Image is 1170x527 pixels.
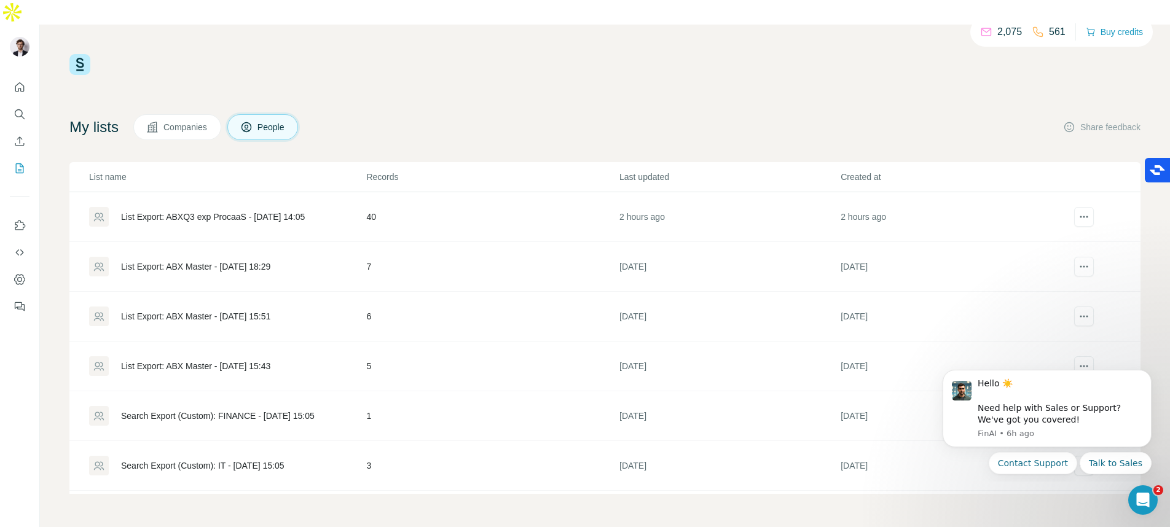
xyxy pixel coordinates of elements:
[366,242,619,292] td: 7
[841,171,1061,183] p: Created at
[366,171,618,183] p: Records
[619,391,840,441] td: [DATE]
[619,292,840,342] td: [DATE]
[121,410,315,422] div: Search Export (Custom): FINANCE - [DATE] 15:05
[619,192,840,242] td: 2 hours ago
[121,310,270,322] div: List Export: ABX Master - [DATE] 15:51
[1153,485,1163,495] span: 2
[840,391,1061,441] td: [DATE]
[10,214,29,236] button: Use Surfe on LinkedIn
[1074,306,1094,326] button: actions
[619,242,840,292] td: [DATE]
[257,121,286,133] span: People
[10,157,29,179] button: My lists
[121,211,305,223] div: List Export: ABXQ3 exp ProcaaS - [DATE] 14:05
[840,242,1061,292] td: [DATE]
[840,441,1061,491] td: [DATE]
[10,37,29,57] img: Avatar
[89,171,365,183] p: List name
[10,268,29,291] button: Dashboard
[121,260,270,273] div: List Export: ABX Master - [DATE] 18:29
[366,342,619,391] td: 5
[10,241,29,263] button: Use Surfe API
[121,360,270,372] div: List Export: ABX Master - [DATE] 15:43
[1049,25,1066,39] p: 561
[10,295,29,318] button: Feedback
[619,171,839,183] p: Last updated
[1086,23,1143,41] button: Buy credits
[619,342,840,391] td: [DATE]
[10,76,29,98] button: Quick start
[1074,207,1094,227] button: actions
[10,103,29,125] button: Search
[1063,121,1141,133] button: Share feedback
[1128,485,1158,515] iframe: Intercom live chat
[840,342,1061,391] td: [DATE]
[997,25,1022,39] p: 2,075
[924,359,1170,482] iframe: Intercom notifications message
[366,292,619,342] td: 6
[121,459,285,472] div: Search Export (Custom): IT - [DATE] 15:05
[366,391,619,441] td: 1
[1074,356,1094,376] button: actions
[840,292,1061,342] td: [DATE]
[840,192,1061,242] td: 2 hours ago
[10,130,29,152] button: Enrich CSV
[69,117,119,137] h4: My lists
[619,441,840,491] td: [DATE]
[366,441,619,491] td: 3
[163,121,208,133] span: Companies
[366,192,619,242] td: 40
[69,54,90,75] img: Surfe Logo
[1074,257,1094,276] button: actions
